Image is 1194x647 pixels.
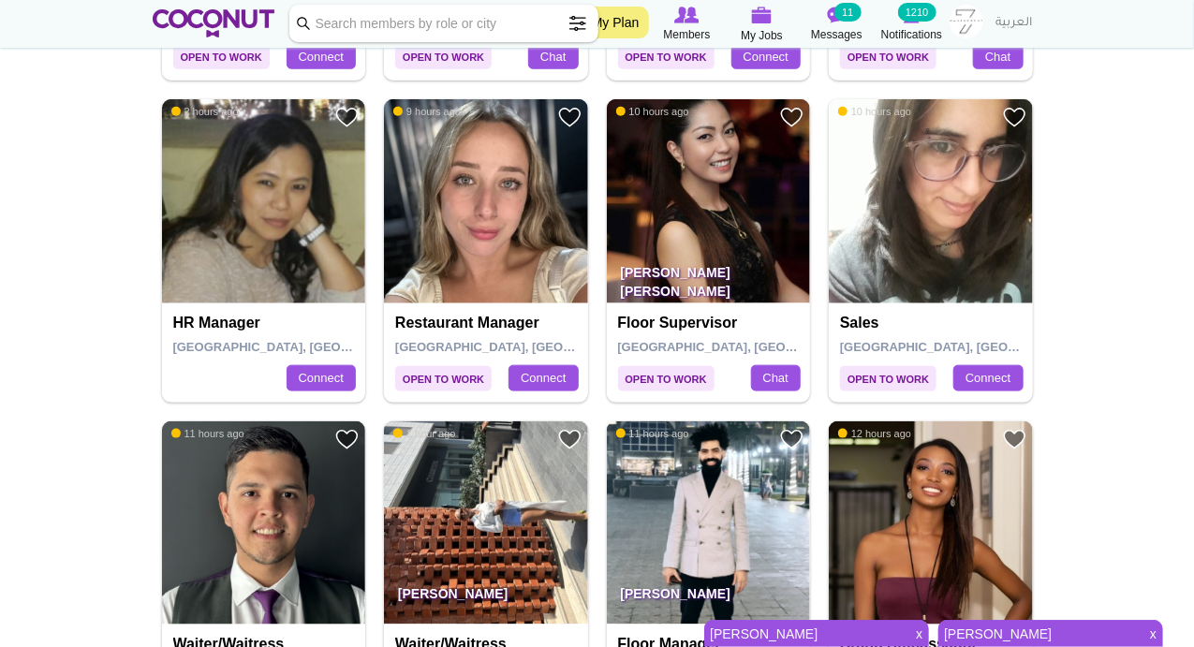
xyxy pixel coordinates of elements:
[582,7,649,38] a: My Plan
[800,5,875,44] a: Messages Messages 11
[741,26,783,45] span: My Jobs
[153,9,275,37] img: Home
[287,44,356,70] a: Connect
[393,427,456,440] span: 1 hour ago
[171,427,244,440] span: 11 hours ago
[384,572,588,625] p: [PERSON_NAME]
[938,621,1139,647] a: [PERSON_NAME]
[393,105,461,118] span: 9 hours ago
[731,44,801,70] a: Connect
[838,105,911,118] span: 10 hours ago
[287,365,356,391] a: Connect
[528,44,578,70] a: Chat
[395,366,492,391] span: Open to Work
[663,25,710,44] span: Members
[173,315,360,331] h4: HR Manager
[616,105,689,118] span: 10 hours ago
[840,366,936,391] span: Open to Work
[828,7,847,23] img: Messages
[704,621,905,647] a: [PERSON_NAME]
[618,366,715,391] span: Open to Work
[1003,428,1026,451] a: Add to Favourites
[987,5,1042,42] a: العربية
[173,44,270,69] span: Open to Work
[395,340,662,354] span: [GEOGRAPHIC_DATA], [GEOGRAPHIC_DATA]
[840,340,1107,354] span: [GEOGRAPHIC_DATA], [GEOGRAPHIC_DATA]
[607,572,811,625] p: [PERSON_NAME]
[618,44,715,69] span: Open to Work
[558,428,582,451] a: Add to Favourites
[834,3,861,22] small: 11
[618,340,885,354] span: [GEOGRAPHIC_DATA], [GEOGRAPHIC_DATA]
[1143,621,1163,647] span: x
[395,44,492,69] span: Open to Work
[607,251,811,303] p: [PERSON_NAME] [PERSON_NAME]
[973,44,1023,70] a: Chat
[618,315,804,331] h4: Floor Supervisor
[780,106,803,129] a: Add to Favourites
[898,3,936,22] small: 1210
[173,340,440,354] span: [GEOGRAPHIC_DATA], [GEOGRAPHIC_DATA]
[840,315,1026,331] h4: Sales
[335,428,359,451] a: Add to Favourites
[509,365,578,391] a: Connect
[751,365,801,391] a: Chat
[725,5,800,45] a: My Jobs My Jobs
[953,365,1023,391] a: Connect
[289,5,598,42] input: Search members by role or city
[909,621,929,647] span: x
[1003,106,1026,129] a: Add to Favourites
[752,7,773,23] img: My Jobs
[838,427,911,440] span: 12 hours ago
[674,7,699,23] img: Browse Members
[558,106,582,129] a: Add to Favourites
[881,25,942,44] span: Notifications
[840,44,936,69] span: Open to Work
[650,5,725,44] a: Browse Members Members
[335,106,359,129] a: Add to Favourites
[875,5,950,44] a: Notifications Notifications 1210
[171,105,239,118] span: 2 hours ago
[616,427,689,440] span: 11 hours ago
[811,25,862,44] span: Messages
[395,315,582,331] h4: Restaurant Manager
[780,428,803,451] a: Add to Favourites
